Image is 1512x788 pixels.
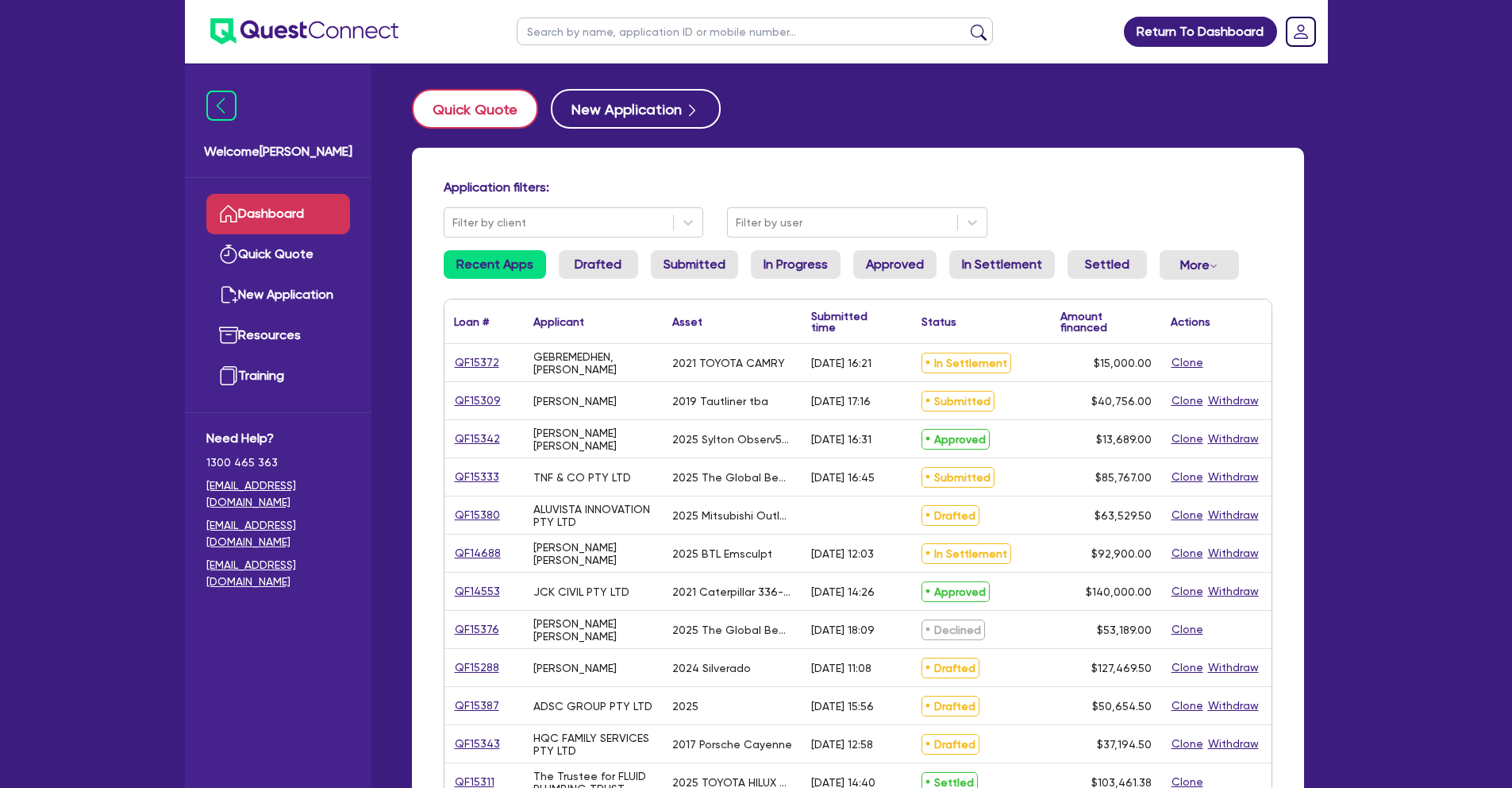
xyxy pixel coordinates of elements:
div: [PERSON_NAME] [PERSON_NAME] [533,617,653,643]
a: New Application [206,275,350,315]
div: Applicant [533,316,584,327]
button: Clone [1171,430,1204,448]
div: [PERSON_NAME] [533,395,617,408]
div: ADSC GROUP PTY LTD [533,700,652,713]
div: [DATE] 16:31 [811,433,871,446]
div: 2025 [672,700,698,713]
a: Training [206,356,350,396]
h4: Application filters: [444,180,1272,195]
button: Clone [1171,392,1204,410]
button: Withdraw [1207,582,1260,601]
span: $13,689.00 [1096,433,1152,446]
a: QF15288 [454,659,500,677]
span: Drafted [921,505,979,526]
button: Withdraw [1207,544,1260,562]
span: $53,189.00 [1097,624,1152,636]
button: Clone [1171,659,1204,677]
button: Withdraw [1207,697,1260,715]
span: $140,000.00 [1086,585,1152,598]
button: Clone [1171,582,1204,601]
a: Recent Apps [444,250,546,279]
span: Approved [921,429,990,450]
a: QF14553 [454,582,501,601]
button: Clone [1171,697,1204,715]
div: Submitted time [811,311,888,333]
div: Amount financed [1060,311,1152,333]
span: Approved [921,581,990,602]
div: 2025 Sylton Observ520x [672,433,792,446]
a: In Progress [751,250,841,279]
div: ALUVISTA INNOVATION PTY LTD [533,503,653,528]
button: Withdraw [1207,468,1260,486]
div: [DATE] 16:45 [811,471,875,484]
span: In Settlement [921,353,1011,373]
a: Submitted [651,250,738,279]
a: QF15343 [454,735,501,753]
a: QF15376 [454,620,500,639]
a: Approved [853,250,937,279]
button: Clone [1171,468,1204,486]
span: $63,529.50 [1095,509,1152,522]
a: Quick Quote [412,89,551,129]
span: $92,900.00 [1091,547,1152,560]
a: QF15342 [454,430,501,448]
div: HQC FAMILY SERVICES PTY LTD [533,732,653,757]
span: Submitted [921,391,995,411]
button: Withdraw [1207,735,1260,753]
span: Welcome [PERSON_NAME] [204,142,352,161]
div: Asset [672,316,702,327]
span: $15,000.00 [1094,357,1152,369]
a: Quick Quote [206,234,350,275]
div: [DATE] 14:26 [811,585,875,598]
img: new-application [219,285,238,304]
div: 2025 Mitsubishi Outlander [672,509,792,522]
span: $85,767.00 [1095,471,1152,484]
button: Quick Quote [412,89,538,129]
div: 2024 Silverado [672,662,751,674]
span: Submitted [921,467,995,488]
button: Clone [1171,506,1204,524]
div: GEBREMEDHEN, [PERSON_NAME] [533,350,653,376]
div: 2025 The Global Beaut Group UltraLUX Pro [672,624,792,636]
img: training [219,366,238,385]
a: QF15380 [454,506,501,524]
span: $50,654.50 [1092,700,1152,713]
button: Clone [1171,353,1204,372]
div: [DATE] 11:08 [811,662,871,674]
span: Need Help? [206,429,350,448]
div: Loan # [454,316,489,327]
div: [DATE] 17:16 [811,395,871,408]
img: resources [219,326,238,345]
span: Drafted [921,696,979,717]
span: Drafted [921,734,979,755]
a: Resources [206,315,350,356]
a: Drafted [559,250,638,279]
a: [EMAIL_ADDRESS][DOMAIN_NAME] [206,557,350,590]
div: Actions [1171,316,1210,327]
span: $37,194.50 [1097,738,1152,751]
div: [PERSON_NAME] [PERSON_NAME] [533,427,653,452]
span: $40,756.00 [1091,395,1152,408]
a: [EMAIL_ADDRESS][DOMAIN_NAME] [206,517,350,550]
div: 2021 TOYOTA CAMRY [672,357,785,369]
a: QF14688 [454,544,502,562]
button: New Application [551,89,721,129]
span: $127,469.50 [1091,662,1152,674]
div: Status [921,316,956,327]
span: In Settlement [921,543,1011,564]
a: Settled [1068,250,1147,279]
span: Drafted [921,658,979,678]
div: [DATE] 18:09 [811,624,875,636]
div: [PERSON_NAME] [533,662,617,674]
button: Withdraw [1207,392,1260,410]
button: Withdraw [1207,659,1260,677]
button: Clone [1171,544,1204,562]
div: JCK CIVIL PTY LTD [533,585,629,598]
div: 2019 Tautliner tba [672,395,768,408]
div: [DATE] 16:21 [811,357,871,369]
img: quick-quote [219,245,238,264]
img: quest-connect-logo-blue [210,18,398,44]
div: [DATE] 15:56 [811,700,874,713]
a: Dropdown toggle [1280,11,1322,52]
